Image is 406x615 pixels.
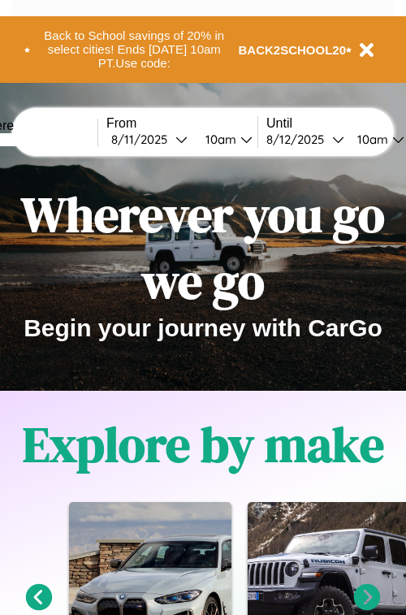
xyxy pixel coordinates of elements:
div: 8 / 11 / 2025 [111,132,175,147]
div: 8 / 12 / 2025 [266,132,332,147]
button: Back to School savings of 20% in select cities! Ends [DATE] 10am PT.Use code: [30,24,239,75]
div: 10am [197,132,240,147]
button: 10am [192,131,257,148]
b: BACK2SCHOOL20 [239,43,347,57]
div: 10am [349,132,392,147]
button: 8/11/2025 [106,131,192,148]
label: From [106,116,257,131]
h1: Explore by make [23,411,384,478]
